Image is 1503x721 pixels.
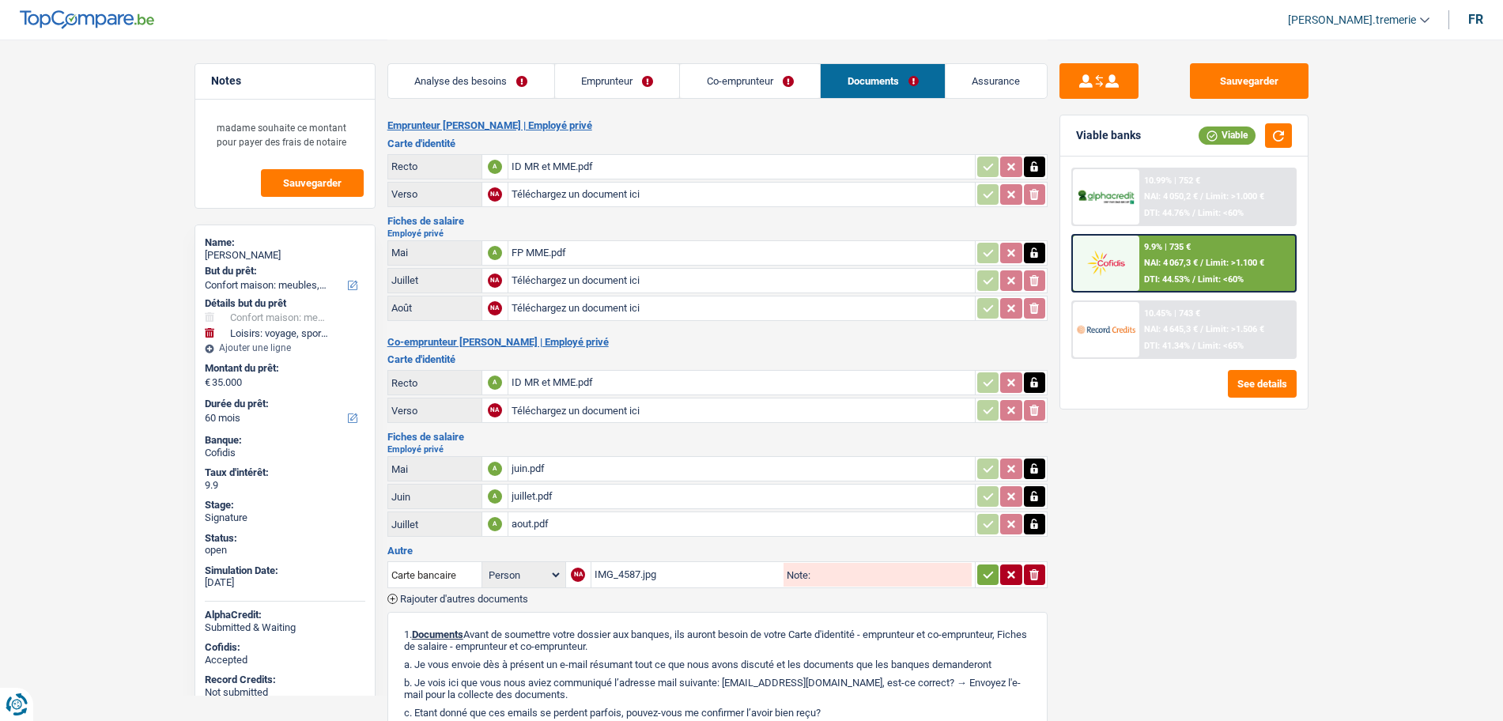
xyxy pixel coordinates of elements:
div: A [488,489,502,504]
div: NA [488,274,502,288]
span: DTI: 44.76% [1144,208,1190,218]
div: Submitted & Waiting [205,621,365,634]
p: b. Je vois ici que vous nous aviez communiqué l’adresse mail suivante: [EMAIL_ADDRESS][DOMAIN_NA... [404,677,1031,700]
h3: Carte d'identité [387,138,1048,149]
span: [PERSON_NAME].tremerie [1288,13,1416,27]
div: Détails but du prêt [205,297,365,310]
span: / [1192,208,1195,218]
div: Not submitted [205,686,365,699]
button: Rajouter d'autres documents [387,594,528,604]
div: aout.pdf [512,512,972,536]
h3: Fiches de salaire [387,216,1048,226]
div: Banque: [205,434,365,447]
img: TopCompare Logo [20,10,154,29]
div: 9.9 [205,479,365,492]
a: Analyse des besoins [388,64,554,98]
div: Stage: [205,499,365,511]
a: Assurance [946,64,1047,98]
div: Verso [391,405,478,417]
div: Record Credits: [205,674,365,686]
span: Sauvegarder [283,178,342,188]
div: Name: [205,236,365,249]
div: FP MME.pdf [512,241,972,265]
div: NA [488,301,502,315]
div: ID MR et MME.pdf [512,155,972,179]
span: Limit: <60% [1198,274,1244,285]
div: A [488,246,502,260]
div: Cofidis [205,447,365,459]
div: Accepted [205,654,365,666]
span: € [205,376,210,389]
p: c. Etant donné que ces emails se perdent parfois, pouvez-vous me confirmer l’avoir bien reçu? [404,707,1031,719]
span: Documents [412,629,463,640]
span: / [1192,341,1195,351]
h3: Fiches de salaire [387,432,1048,442]
label: Montant du prêt: [205,362,362,375]
div: juin.pdf [512,457,972,481]
span: DTI: 44.53% [1144,274,1190,285]
a: Co-emprunteur [680,64,820,98]
div: juillet.pdf [512,485,972,508]
div: ID MR et MME.pdf [512,371,972,394]
div: Juillet [391,274,478,286]
div: NA [488,187,502,202]
span: NAI: 4 645,3 € [1144,324,1198,334]
span: Limit: <65% [1198,341,1244,351]
div: 10.45% | 743 € [1144,308,1200,319]
p: 1. Avant de soumettre votre dossier aux banques, ils auront besoin de votre Carte d'identité - em... [404,629,1031,652]
div: NA [571,568,585,582]
span: / [1200,324,1203,334]
div: NA [488,403,502,417]
label: Durée du prêt: [205,398,362,410]
a: [PERSON_NAME].tremerie [1275,7,1429,33]
div: 10.99% | 752 € [1144,176,1200,186]
span: Limit: >1.000 € [1206,191,1264,202]
h2: Co-emprunteur [PERSON_NAME] | Employé privé [387,336,1048,349]
div: A [488,462,502,476]
img: Cofidis [1077,248,1135,277]
div: Mai [391,247,478,259]
div: Ajouter une ligne [205,342,365,353]
label: Note: [784,570,810,580]
h3: Autre [387,545,1048,556]
div: Recto [391,160,478,172]
span: / [1200,191,1203,202]
span: DTI: 41.34% [1144,341,1190,351]
div: 9.9% | 735 € [1144,242,1191,252]
h5: Notes [211,74,359,88]
div: Cofidis: [205,641,365,654]
div: AlphaCredit: [205,609,365,621]
div: A [488,517,502,531]
h3: Carte d'identité [387,354,1048,364]
span: Limit: >1.100 € [1206,258,1264,268]
a: Emprunteur [555,64,680,98]
button: Sauvegarder [261,169,364,197]
div: A [488,160,502,174]
div: IMG_4587.jpg [595,563,781,587]
div: Viable banks [1076,129,1141,142]
span: Rajouter d'autres documents [400,594,528,604]
p: a. Je vous envoie dès à présent un e-mail résumant tout ce que nous avons discuté et les doc... [404,659,1031,670]
div: Taux d'intérêt: [205,466,365,479]
div: [DATE] [205,576,365,589]
div: fr [1468,12,1483,27]
span: / [1200,258,1203,268]
h2: Employé privé [387,229,1048,238]
h2: Emprunteur [PERSON_NAME] | Employé privé [387,119,1048,132]
span: Limit: >1.506 € [1206,324,1264,334]
span: Limit: <60% [1198,208,1244,218]
span: NAI: 4 050,2 € [1144,191,1198,202]
div: Simulation Date: [205,564,365,577]
a: Documents [821,64,945,98]
div: Viable [1199,126,1256,144]
span: NAI: 4 067,3 € [1144,258,1198,268]
div: open [205,544,365,557]
div: Juillet [391,519,478,530]
div: Juin [391,491,478,503]
button: Sauvegarder [1190,63,1309,99]
img: Record Credits [1077,315,1135,344]
div: Mai [391,463,478,475]
div: Verso [391,188,478,200]
button: See details [1228,370,1297,398]
div: [PERSON_NAME] [205,249,365,262]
